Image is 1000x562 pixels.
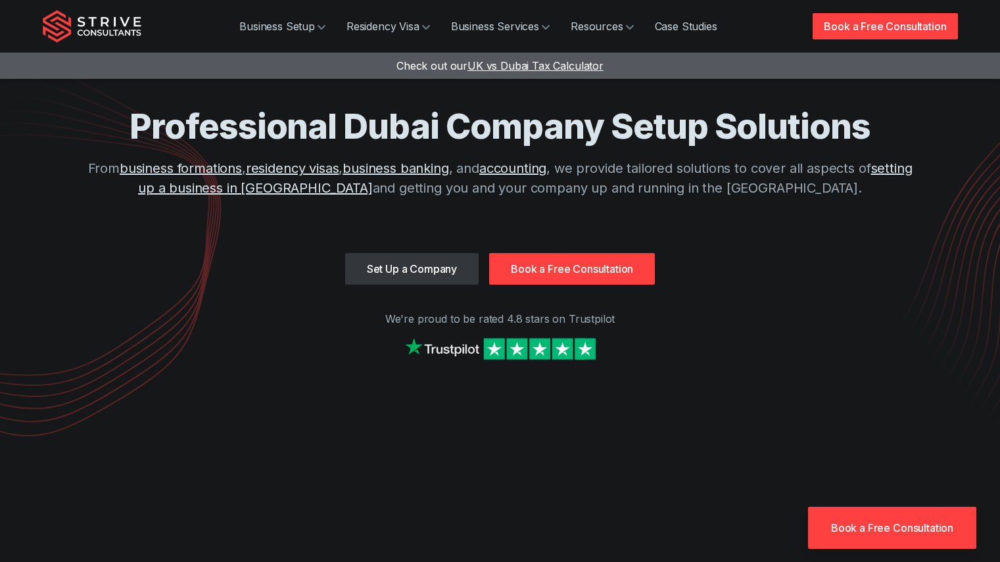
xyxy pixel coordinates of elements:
[345,253,479,285] a: Set Up a Company
[644,13,728,39] a: Case Studies
[467,59,604,72] span: UK vs Dubai Tax Calculator
[80,158,921,198] p: From , , , and , we provide tailored solutions to cover all aspects of and getting you and your c...
[808,507,976,549] a: Book a Free Consultation
[120,160,242,176] a: business formations
[560,13,644,39] a: Resources
[402,335,599,363] img: Strive on Trustpilot
[43,311,958,327] p: We're proud to be rated 4.8 stars on Trustpilot
[229,13,336,39] a: Business Setup
[489,253,655,285] a: Book a Free Consultation
[336,13,440,39] a: Residency Visa
[479,160,546,176] a: accounting
[343,160,448,176] a: business banking
[43,10,141,43] img: Strive Consultants
[246,160,339,176] a: residency visas
[80,105,921,148] h1: Professional Dubai Company Setup Solutions
[396,59,604,72] a: Check out ourUK vs Dubai Tax Calculator
[813,13,957,39] a: Book a Free Consultation
[440,13,560,39] a: Business Services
